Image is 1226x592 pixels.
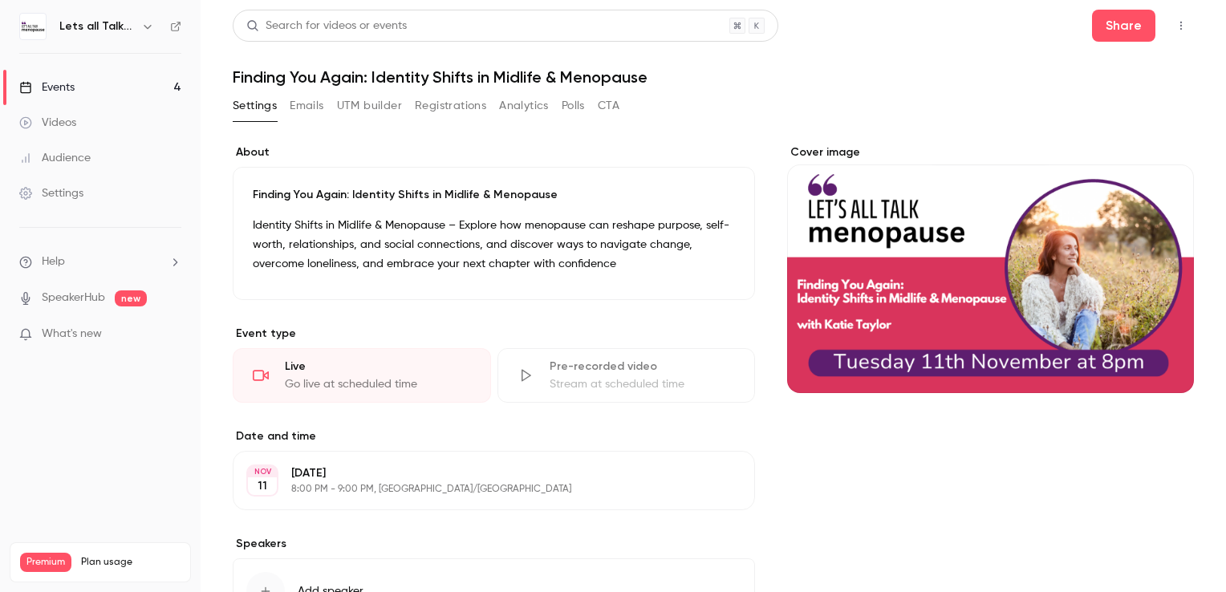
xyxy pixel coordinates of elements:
div: Search for videos or events [246,18,407,34]
span: Premium [20,553,71,572]
button: Polls [562,93,585,119]
p: [DATE] [291,465,670,481]
div: Pre-recorded video [550,359,736,375]
p: 11 [258,478,267,494]
div: Go live at scheduled time [285,376,471,392]
div: Audience [19,150,91,166]
label: Speakers [233,536,755,552]
section: Cover image [787,144,1194,393]
div: Stream at scheduled time [550,376,736,392]
button: Share [1092,10,1155,42]
p: Identity Shifts in Midlife & Menopause – Explore how menopause can reshape purpose, self-worth, r... [253,216,735,274]
div: LiveGo live at scheduled time [233,348,491,403]
h6: Lets all Talk Menopause LIVE [59,18,135,34]
button: Registrations [415,93,486,119]
label: Cover image [787,144,1194,160]
div: NOV [248,466,277,477]
img: Lets all Talk Menopause LIVE [20,14,46,39]
span: new [115,290,147,306]
div: Live [285,359,471,375]
div: Events [19,79,75,95]
button: UTM builder [337,93,402,119]
button: Analytics [499,93,549,119]
div: Pre-recorded videoStream at scheduled time [497,348,756,403]
span: Plan usage [81,556,181,569]
p: Finding You Again: Identity Shifts in Midlife & Menopause [253,187,735,203]
label: Date and time [233,428,755,444]
button: Emails [290,93,323,119]
button: CTA [598,93,619,119]
div: Settings [19,185,83,201]
p: 8:00 PM - 9:00 PM, [GEOGRAPHIC_DATA]/[GEOGRAPHIC_DATA] [291,483,670,496]
div: Videos [19,115,76,131]
li: help-dropdown-opener [19,253,181,270]
span: What's new [42,326,102,343]
button: Settings [233,93,277,119]
p: Event type [233,326,755,342]
h1: Finding You Again: Identity Shifts in Midlife & Menopause [233,67,1194,87]
label: About [233,144,755,160]
a: SpeakerHub [42,290,105,306]
span: Help [42,253,65,270]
